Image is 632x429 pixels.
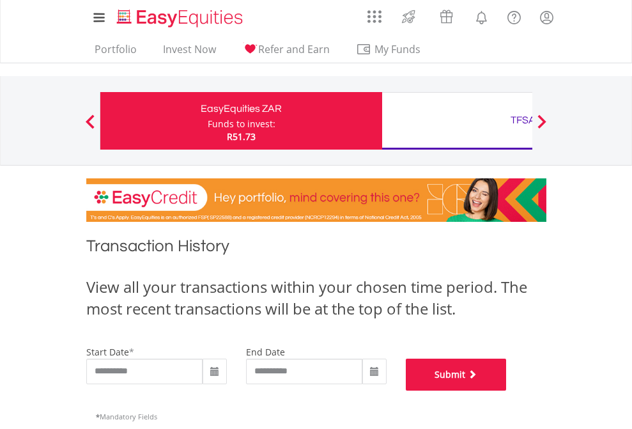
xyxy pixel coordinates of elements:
[112,3,248,29] a: Home page
[86,346,129,358] label: start date
[465,3,498,29] a: Notifications
[529,121,555,134] button: Next
[436,6,457,27] img: vouchers-v2.svg
[356,41,440,58] span: My Funds
[86,235,546,263] h1: Transaction History
[227,130,256,143] span: R51.73
[406,359,507,391] button: Submit
[246,346,285,358] label: end date
[158,43,221,63] a: Invest Now
[108,100,374,118] div: EasyEquities ZAR
[530,3,563,31] a: My Profile
[86,178,546,222] img: EasyCredit Promotion Banner
[237,43,335,63] a: Refer and Earn
[77,121,103,134] button: Previous
[498,3,530,29] a: FAQ's and Support
[86,276,546,320] div: View all your transactions within your chosen time period. The most recent transactions will be a...
[428,3,465,27] a: Vouchers
[367,10,382,24] img: grid-menu-icon.svg
[89,43,142,63] a: Portfolio
[359,3,390,24] a: AppsGrid
[114,8,248,29] img: EasyEquities_Logo.png
[258,42,330,56] span: Refer and Earn
[398,6,419,27] img: thrive-v2.svg
[208,118,275,130] div: Funds to invest:
[96,412,157,421] span: Mandatory Fields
